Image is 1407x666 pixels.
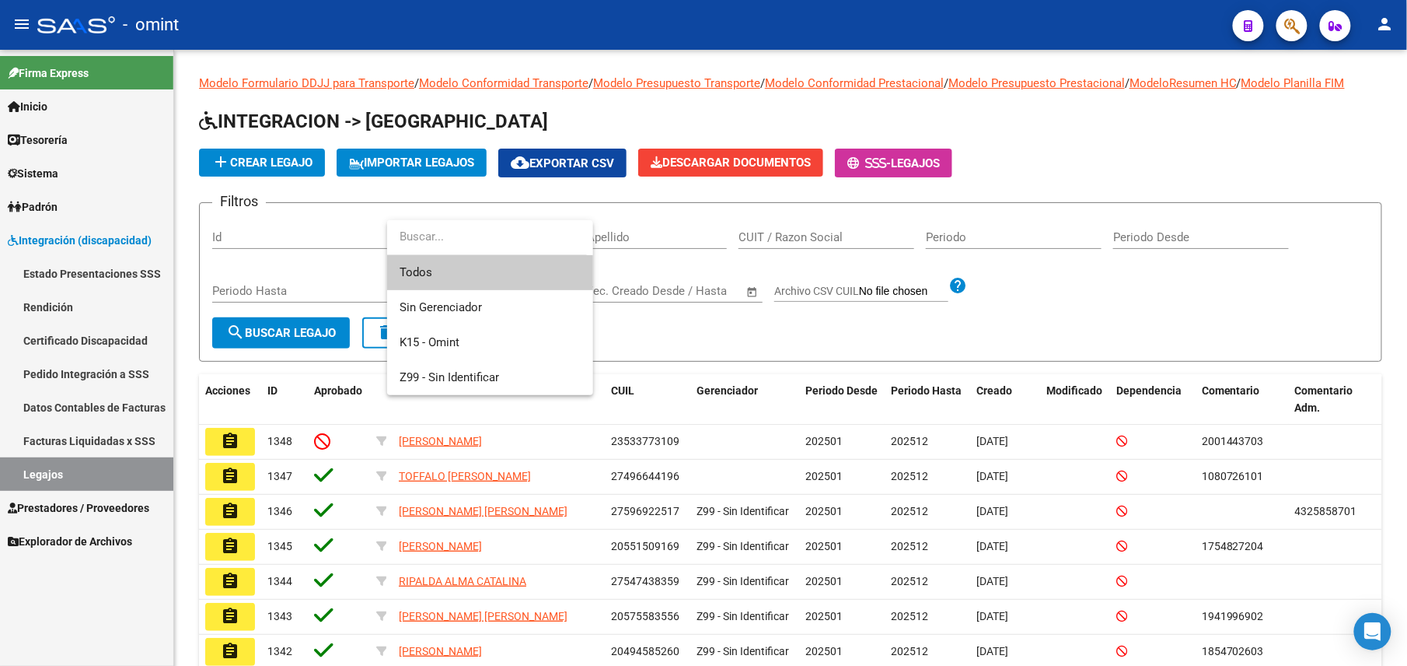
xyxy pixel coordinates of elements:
[387,219,587,254] input: dropdown search
[400,255,581,290] span: Todos
[400,335,459,349] span: K15 - Omint
[1354,613,1391,650] div: Open Intercom Messenger
[400,370,499,384] span: Z99 - Sin Identificar
[400,300,482,314] span: Sin Gerenciador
